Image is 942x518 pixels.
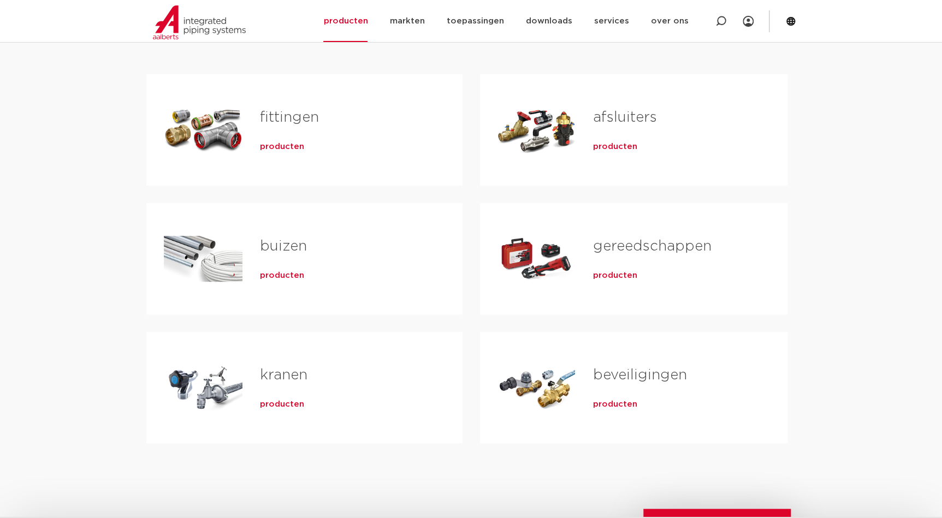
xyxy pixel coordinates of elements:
a: producten [593,399,637,410]
a: kranen [260,368,307,382]
a: producten [260,270,304,281]
a: afsluiters [593,110,656,124]
a: gereedschappen [593,239,711,253]
a: producten [260,399,304,410]
a: beveiligingen [593,368,686,382]
a: fittingen [260,110,319,124]
a: producten [260,141,304,152]
a: producten [593,141,637,152]
a: buizen [260,239,307,253]
div: Tabs. Open items met enter of spatie, sluit af met escape en navigeer met de pijltoetsen. [146,13,796,461]
a: producten [593,270,637,281]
